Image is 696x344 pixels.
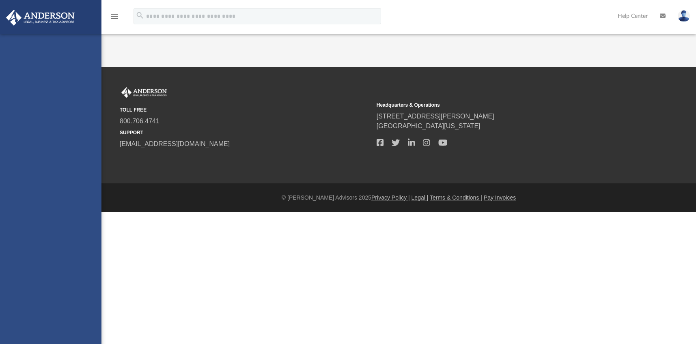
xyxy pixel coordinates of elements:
[430,194,482,201] a: Terms & Conditions |
[101,193,696,202] div: © [PERSON_NAME] Advisors 2025
[377,113,494,120] a: [STREET_ADDRESS][PERSON_NAME]
[120,87,168,98] img: Anderson Advisors Platinum Portal
[110,11,119,21] i: menu
[412,194,429,201] a: Legal |
[120,106,371,114] small: TOLL FREE
[377,123,481,129] a: [GEOGRAPHIC_DATA][US_STATE]
[120,140,230,147] a: [EMAIL_ADDRESS][DOMAIN_NAME]
[110,15,119,21] a: menu
[678,10,690,22] img: User Pic
[136,11,144,20] i: search
[377,101,628,109] small: Headquarters & Operations
[4,10,77,26] img: Anderson Advisors Platinum Portal
[120,118,159,125] a: 800.706.4741
[120,129,371,136] small: SUPPORT
[371,194,410,201] a: Privacy Policy |
[484,194,516,201] a: Pay Invoices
